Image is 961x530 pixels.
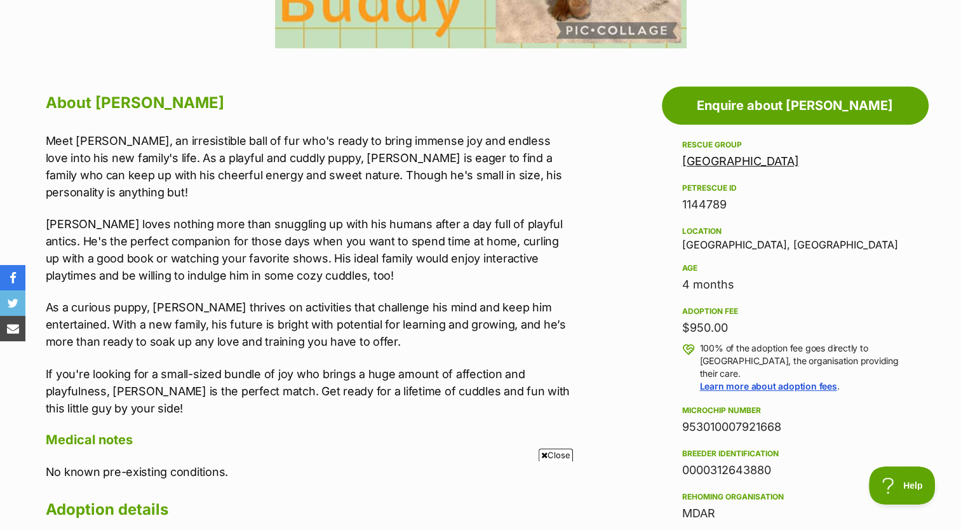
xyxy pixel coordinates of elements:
[869,466,936,505] iframe: Help Scout Beacon - Open
[46,299,570,350] p: As a curious puppy, [PERSON_NAME] thrives on activities that challenge his mind and keep him ente...
[682,405,908,416] div: Microchip number
[46,463,570,480] p: No known pre-existing conditions.
[539,449,573,461] span: Close
[250,466,712,524] iframe: Advertisement
[46,132,570,201] p: Meet [PERSON_NAME], an irresistible ball of fur who's ready to bring immense joy and endless love...
[46,365,570,417] p: If you're looking for a small-sized bundle of joy who brings a huge amount of affection and playf...
[682,418,908,436] div: 953010007921668
[46,431,570,448] h4: Medical notes
[682,154,799,168] a: [GEOGRAPHIC_DATA]
[682,224,908,250] div: [GEOGRAPHIC_DATA], [GEOGRAPHIC_DATA]
[682,319,908,337] div: $950.00
[682,226,908,236] div: Location
[46,89,570,117] h2: About [PERSON_NAME]
[682,140,908,150] div: Rescue group
[682,183,908,193] div: PetRescue ID
[682,196,908,214] div: 1144789
[700,381,837,391] a: Learn more about adoption fees
[682,306,908,316] div: Adoption fee
[682,276,908,294] div: 4 months
[682,263,908,273] div: Age
[682,449,908,459] div: Breeder identification
[700,342,908,393] p: 100% of the adoption fee goes directly to [GEOGRAPHIC_DATA], the organisation providing their car...
[682,461,908,479] div: 0000312643880
[46,496,570,524] h2: Adoption details
[46,215,570,284] p: [PERSON_NAME] loves nothing more than snuggling up with his humans after a day full of playful an...
[682,492,908,502] div: Rehoming organisation
[662,86,929,125] a: Enquire about [PERSON_NAME]
[682,505,908,522] div: MDAR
